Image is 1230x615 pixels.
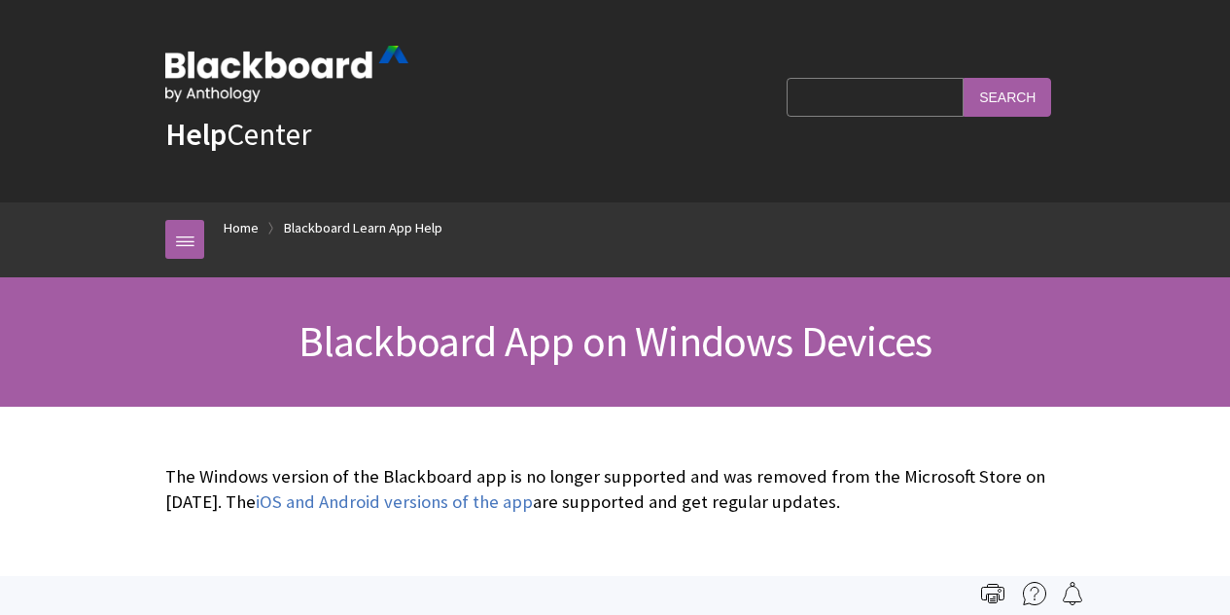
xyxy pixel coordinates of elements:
input: Search [964,78,1051,116]
img: Follow this page [1061,582,1084,605]
img: Blackboard by Anthology [165,46,408,102]
a: Blackboard Learn App Help [284,216,442,240]
img: More help [1023,582,1046,605]
img: Print [981,582,1004,605]
a: iOS and Android versions of the app [256,490,533,514]
span: Blackboard App on Windows Devices [299,314,932,368]
a: HelpCenter [165,115,311,154]
p: The Windows version of the Blackboard app is no longer supported and was removed from the Microso... [165,464,1065,515]
strong: Help [165,115,227,154]
a: Home [224,216,259,240]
